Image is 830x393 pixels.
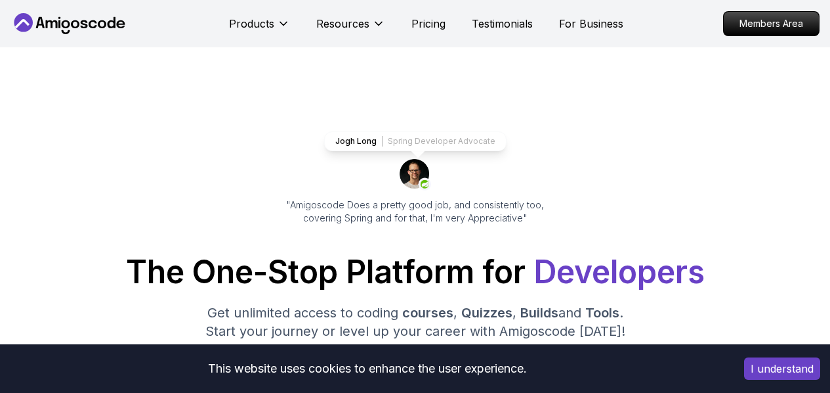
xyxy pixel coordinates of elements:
a: Members Area [723,11,820,36]
a: Pricing [411,16,446,32]
p: Products [229,16,274,32]
button: Products [229,16,290,42]
span: Developers [533,252,705,291]
p: Jogh Long [335,136,377,147]
p: Get unlimited access to coding , , and . Start your journey or level up your career with Amigosco... [195,304,636,340]
a: For Business [559,16,623,32]
p: Members Area [724,12,819,35]
span: Tools [585,305,619,321]
span: Quizzes [461,305,512,321]
div: This website uses cookies to enhance the user experience. [10,354,724,383]
a: Testimonials [472,16,533,32]
span: Builds [520,305,558,321]
p: "Amigoscode Does a pretty good job, and consistently too, covering Spring and for that, I'm very ... [268,198,562,225]
span: courses [402,305,453,321]
h1: The One-Stop Platform for [10,256,820,288]
p: Spring Developer Advocate [388,136,495,147]
img: josh long [400,159,431,191]
button: Accept cookies [744,358,820,380]
p: Resources [316,16,369,32]
button: Resources [316,16,385,42]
